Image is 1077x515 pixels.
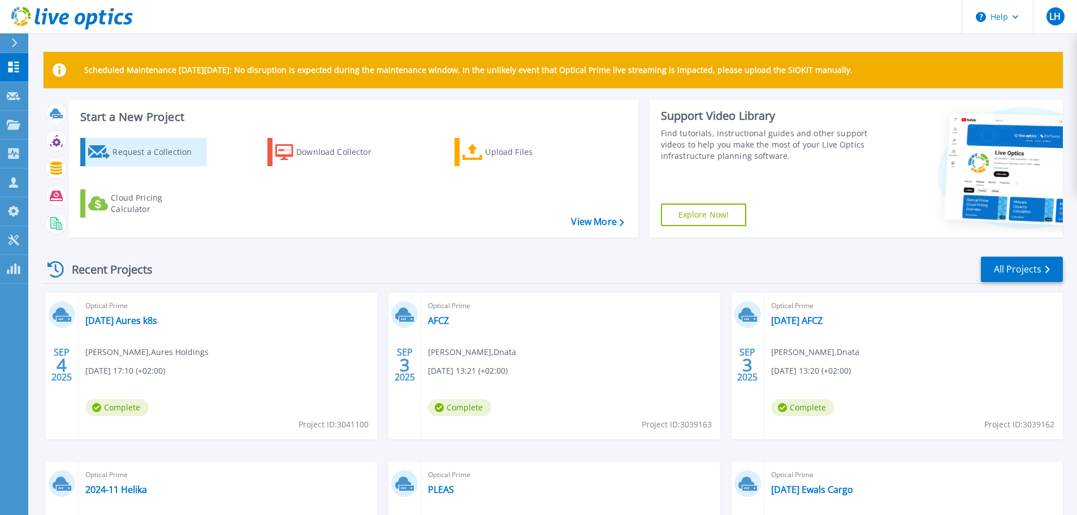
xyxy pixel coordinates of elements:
[661,204,747,226] a: Explore Now!
[267,138,393,166] a: Download Collector
[111,192,201,215] div: Cloud Pricing Calculator
[984,418,1054,431] span: Project ID: 3039162
[80,138,206,166] a: Request a Collection
[299,418,369,431] span: Project ID: 3041100
[771,469,1056,481] span: Optical Prime
[394,344,416,386] div: SEP 2025
[742,360,752,370] span: 3
[51,344,72,386] div: SEP 2025
[113,141,203,163] div: Request a Collection
[428,315,449,326] a: AFCZ
[44,256,168,283] div: Recent Projects
[428,484,454,495] a: PLEAS
[80,189,206,218] a: Cloud Pricing Calculator
[428,346,516,358] span: [PERSON_NAME] , Dnata
[296,141,387,163] div: Download Collector
[571,217,624,227] a: View More
[642,418,712,431] span: Project ID: 3039163
[400,360,410,370] span: 3
[981,257,1063,282] a: All Projects
[85,300,370,312] span: Optical Prime
[85,399,149,416] span: Complete
[428,300,713,312] span: Optical Prime
[771,399,834,416] span: Complete
[455,138,581,166] a: Upload Files
[661,128,872,162] div: Find tutorials, instructional guides and other support videos to help you make the most of your L...
[771,300,1056,312] span: Optical Prime
[84,66,853,75] p: Scheduled Maintenance [DATE][DATE]: No disruption is expected during the maintenance window. In t...
[80,111,624,123] h3: Start a New Project
[737,344,758,386] div: SEP 2025
[57,360,67,370] span: 4
[428,399,491,416] span: Complete
[85,365,165,377] span: [DATE] 17:10 (+02:00)
[771,365,851,377] span: [DATE] 13:20 (+02:00)
[85,469,370,481] span: Optical Prime
[85,484,147,495] a: 2024-11 Helika
[485,141,576,163] div: Upload Files
[661,109,872,123] div: Support Video Library
[771,346,859,358] span: [PERSON_NAME] , Dnata
[85,346,209,358] span: [PERSON_NAME] , Aures Holdings
[428,469,713,481] span: Optical Prime
[771,315,823,326] a: [DATE] AFCZ
[771,484,853,495] a: [DATE] Ewals Cargo
[1049,12,1061,21] span: LH
[85,315,157,326] a: [DATE] Aures k8s
[428,365,508,377] span: [DATE] 13:21 (+02:00)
